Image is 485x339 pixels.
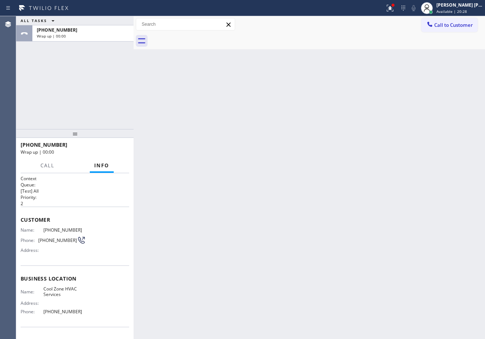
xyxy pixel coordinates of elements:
[21,188,129,194] p: [Test] All
[43,309,86,314] span: [PHONE_NUMBER]
[136,18,235,30] input: Search
[40,162,54,169] span: Call
[21,141,67,148] span: [PHONE_NUMBER]
[421,18,478,32] button: Call to Customer
[434,22,473,28] span: Call to Customer
[21,194,129,200] h2: Priority:
[21,289,43,295] span: Name:
[90,158,114,173] button: Info
[436,2,483,8] div: [PERSON_NAME] [PERSON_NAME] Dahil
[21,227,43,233] span: Name:
[94,162,109,169] span: Info
[21,300,43,306] span: Address:
[21,149,54,155] span: Wrap up | 00:00
[408,3,419,13] button: Mute
[21,182,129,188] h2: Queue:
[21,175,129,182] h1: Context
[36,158,59,173] button: Call
[21,238,38,243] span: Phone:
[21,200,129,207] p: 2
[21,18,47,23] span: ALL TASKS
[38,238,77,243] span: [PHONE_NUMBER]
[21,216,129,223] span: Customer
[16,16,62,25] button: ALL TASKS
[21,275,129,282] span: Business location
[436,9,467,14] span: Available | 20:28
[37,27,77,33] span: [PHONE_NUMBER]
[43,227,86,233] span: [PHONE_NUMBER]
[37,33,66,39] span: Wrap up | 00:00
[21,247,43,253] span: Address:
[21,309,43,314] span: Phone:
[43,286,86,297] span: Cool Zone HVAC Services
